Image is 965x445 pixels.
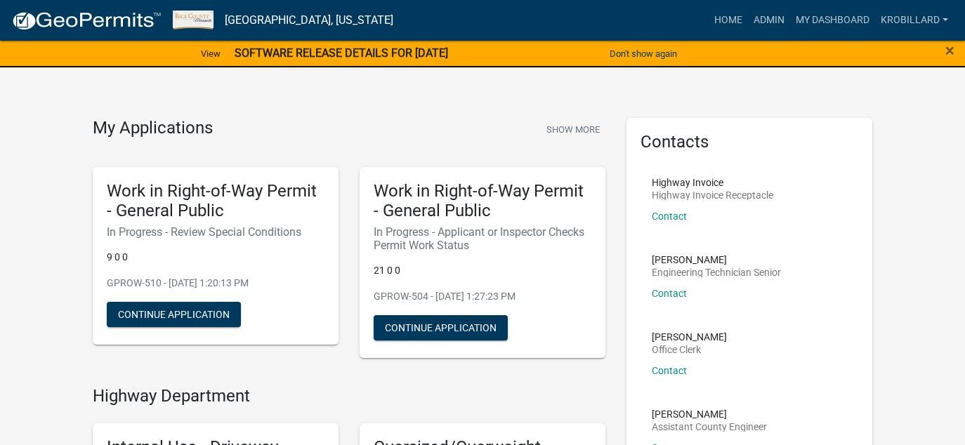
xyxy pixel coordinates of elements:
button: Don't show again [604,42,683,65]
button: Continue Application [374,315,508,340]
p: Engineering Technician Senior [652,267,781,277]
button: Continue Application [107,302,241,327]
p: Highway Invoice [652,178,773,187]
a: Contact [652,288,687,299]
a: [GEOGRAPHIC_DATA], [US_STATE] [225,8,393,32]
a: Home [709,7,748,34]
p: GPROW-504 - [DATE] 1:27:23 PM [374,289,591,304]
p: [PERSON_NAME] [652,255,781,265]
h4: My Applications [93,118,213,139]
a: My Dashboard [790,7,875,34]
h4: Highway Department [93,386,605,406]
h6: In Progress - Review Special Conditions [107,225,324,239]
a: View [195,42,226,65]
h5: Work in Right-of-Way Permit - General Public [374,181,591,222]
p: Highway Invoice Receptacle [652,190,773,200]
img: Rice County, Minnesota [173,11,214,29]
p: 9 0 0 [107,250,324,265]
button: Close [945,42,954,59]
p: 21 0 0 [374,263,591,278]
p: [PERSON_NAME] [652,332,727,342]
button: Show More [541,118,605,141]
p: [PERSON_NAME] [652,409,767,419]
a: Admin [748,7,790,34]
a: Contact [652,211,687,222]
h5: Contacts [641,132,858,152]
a: krobillard [875,7,954,34]
a: Contact [652,365,687,376]
p: Office Clerk [652,345,727,354]
p: Assistant County Engineer [652,422,767,432]
p: GPROW-510 - [DATE] 1:20:13 PM [107,276,324,291]
h6: In Progress - Applicant or Inspector Checks Permit Work Status [374,225,591,252]
span: × [945,41,954,60]
strong: SOFTWARE RELEASE DETAILS FOR [DATE] [235,46,448,60]
h5: Work in Right-of-Way Permit - General Public [107,181,324,222]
